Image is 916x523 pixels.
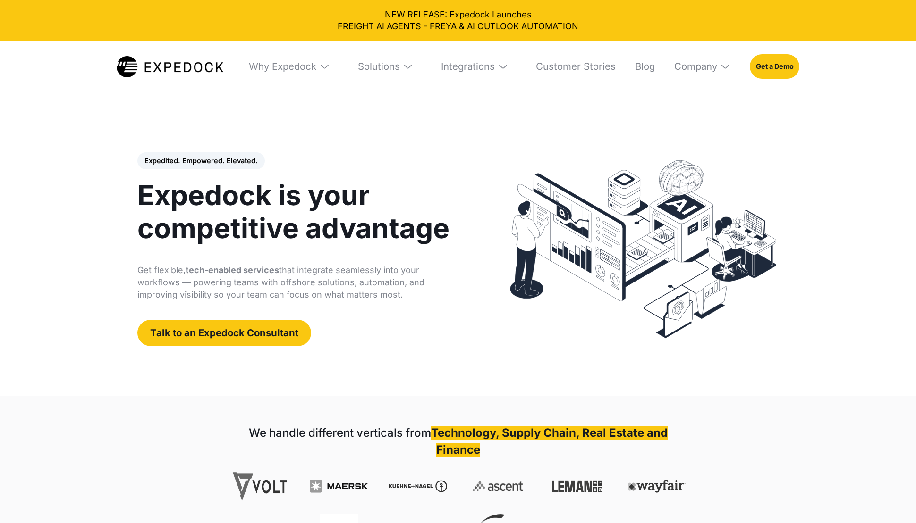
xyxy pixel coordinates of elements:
strong: We handle different verticals from [249,426,431,440]
div: Why Expedock [240,41,339,92]
strong: tech-enabled services [186,265,279,275]
div: NEW RELEASE: Expedock Launches [8,8,908,33]
a: Get a Demo [750,54,799,79]
div: Integrations [433,41,517,92]
div: Solutions [358,60,400,72]
div: Company [674,60,717,72]
div: Why Expedock [249,60,316,72]
a: Blog [627,41,655,92]
div: Solutions [349,41,422,92]
p: Get flexible, that integrate seamlessly into your workflows — powering teams with offshore soluti... [137,264,462,301]
div: Company [666,41,739,92]
strong: Technology, Supply Chain, Real Estate and Finance [431,426,668,457]
a: Talk to an Expedock Consultant [137,320,311,347]
a: Customer Stories [527,41,616,92]
div: Integrations [441,60,495,72]
h1: Expedock is your competitive advantage [137,179,462,245]
a: FREIGHT AI AGENTS - FREYA & AI OUTLOOK AUTOMATION [8,20,908,32]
